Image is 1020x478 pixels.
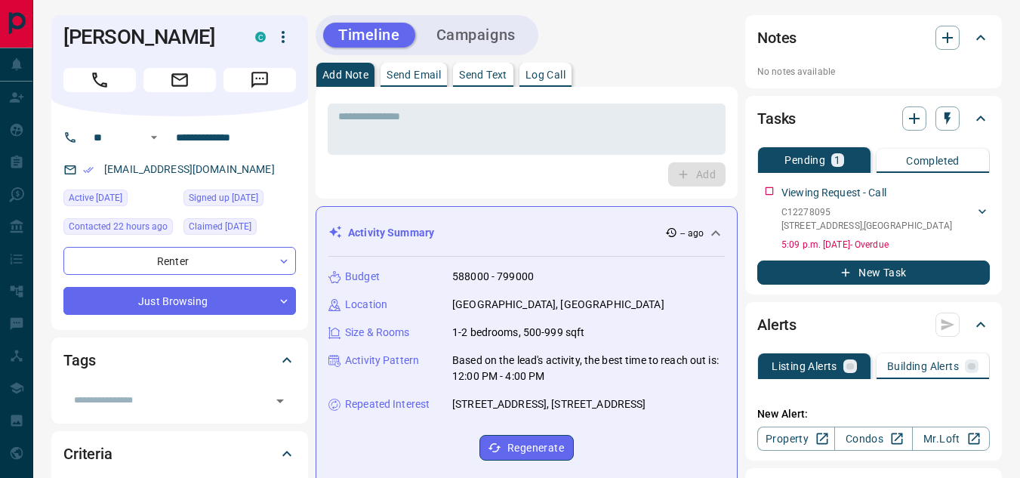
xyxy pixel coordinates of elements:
[781,219,952,233] p: [STREET_ADDRESS] , [GEOGRAPHIC_DATA]
[912,427,990,451] a: Mr.Loft
[63,342,296,378] div: Tags
[345,297,387,313] p: Location
[345,396,430,412] p: Repeated Interest
[63,25,233,49] h1: [PERSON_NAME]
[452,325,584,341] p: 1-2 bedrooms, 500-999 sqft
[69,219,168,234] span: Contacted 22 hours ago
[104,163,275,175] a: [EMAIL_ADDRESS][DOMAIN_NAME]
[63,68,136,92] span: Call
[63,436,296,472] div: Criteria
[421,23,531,48] button: Campaigns
[183,218,296,239] div: Tue Apr 13 2021
[63,442,112,466] h2: Criteria
[772,361,837,372] p: Listing Alerts
[757,100,990,137] div: Tasks
[345,269,380,285] p: Budget
[63,247,296,275] div: Renter
[757,261,990,285] button: New Task
[223,68,296,92] span: Message
[270,390,291,412] button: Open
[757,20,990,56] div: Notes
[345,353,419,369] p: Activity Pattern
[255,32,266,42] div: condos.ca
[183,190,296,211] div: Tue Apr 13 2021
[525,69,565,80] p: Log Call
[784,155,825,165] p: Pending
[781,238,990,251] p: 5:09 p.m. [DATE] - Overdue
[757,406,990,422] p: New Alert:
[757,26,797,50] h2: Notes
[887,361,959,372] p: Building Alerts
[459,69,507,80] p: Send Text
[757,65,990,79] p: No notes available
[452,269,534,285] p: 588000 - 799000
[63,287,296,315] div: Just Browsing
[452,353,725,384] p: Based on the lead's activity, the best time to reach out is: 12:00 PM - 4:00 PM
[781,202,990,236] div: C12278095[STREET_ADDRESS],[GEOGRAPHIC_DATA]
[328,219,725,247] div: Activity Summary-- ago
[63,218,176,239] div: Sat Aug 16 2025
[69,190,122,205] span: Active [DATE]
[323,23,415,48] button: Timeline
[452,297,664,313] p: [GEOGRAPHIC_DATA], [GEOGRAPHIC_DATA]
[345,325,410,341] p: Size & Rooms
[63,190,176,211] div: Fri Aug 15 2025
[189,190,258,205] span: Signed up [DATE]
[83,165,94,175] svg: Email Verified
[781,205,952,219] p: C12278095
[322,69,368,80] p: Add Note
[906,156,960,166] p: Completed
[452,396,646,412] p: [STREET_ADDRESS], [STREET_ADDRESS]
[145,128,163,146] button: Open
[479,435,574,461] button: Regenerate
[834,155,840,165] p: 1
[348,225,434,241] p: Activity Summary
[387,69,441,80] p: Send Email
[757,427,835,451] a: Property
[189,219,251,234] span: Claimed [DATE]
[757,313,797,337] h2: Alerts
[63,348,95,372] h2: Tags
[680,227,704,240] p: -- ago
[757,307,990,343] div: Alerts
[143,68,216,92] span: Email
[781,185,886,201] p: Viewing Request - Call
[834,427,912,451] a: Condos
[757,106,796,131] h2: Tasks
